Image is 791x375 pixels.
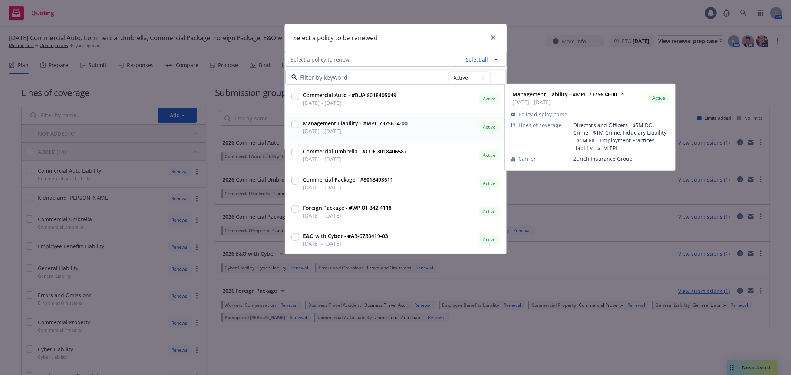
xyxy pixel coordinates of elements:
span: [DATE] - [DATE] [303,155,407,163]
span: Lines of coverage [518,121,561,129]
h1: Select a policy to be renewed [294,33,378,43]
input: Filter by keyword [297,73,449,82]
span: [DATE] - [DATE] [303,183,393,191]
span: [DATE] - [DATE] [303,212,392,219]
span: Active [482,180,497,187]
button: Select a policy to renewSelect all [285,52,507,67]
span: Active [482,208,497,215]
span: [DATE] - [DATE] [303,127,408,135]
strong: Foreign Package - #WP 81 842 4118 [303,204,392,211]
span: Active [482,96,497,102]
span: Active [651,95,666,102]
span: [DATE] - [DATE] [303,99,397,107]
span: Active [482,152,497,159]
strong: Commercial Umbrella - #CUE 8018406587 [303,148,407,155]
span: Directors and Officers - $5M DO, Crime - $1M Crime, Fiduciary Liability - $1M FID, Employment Pra... [573,121,669,152]
span: Active [482,236,497,243]
div: No policies selected [285,67,507,86]
span: [DATE] - [DATE] [303,240,388,248]
span: Policy display name [518,110,567,118]
strong: Management Liability - #MPL 7375634-00 [512,91,617,98]
span: Active [482,124,497,130]
a: close [489,33,498,42]
span: Select a policy to renew [291,56,350,63]
a: Select all [463,56,488,63]
span: Zurich Insurance Group [573,155,669,163]
strong: Management Liability - #MPL 7375634-00 [303,120,408,127]
strong: E&O with Cyber - #AB-6738419-03 [303,232,388,239]
strong: Commercial Auto - #BUA 8018405049 [303,92,397,99]
span: - [573,110,669,118]
span: Carrier [518,155,536,163]
strong: Commercial Package - #8018403611 [303,176,393,183]
span: [DATE] - [DATE] [512,98,617,106]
